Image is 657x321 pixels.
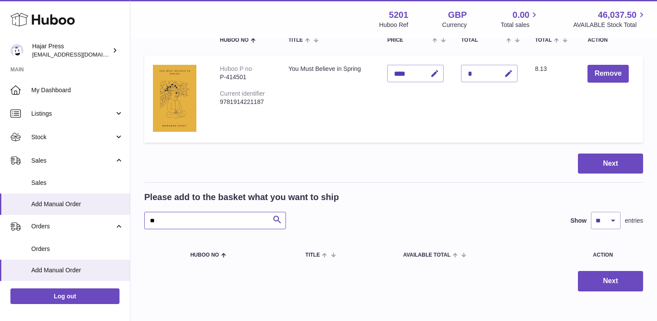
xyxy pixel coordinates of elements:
[10,288,119,304] a: Log out
[31,245,123,253] span: Orders
[220,37,249,43] span: Huboo no
[289,37,303,43] span: Title
[31,110,114,118] span: Listings
[190,252,219,258] span: Huboo no
[513,9,530,21] span: 0.00
[571,217,587,225] label: Show
[379,21,408,29] div: Huboo Ref
[535,65,547,72] span: 8.13
[31,222,114,231] span: Orders
[305,252,320,258] span: Title
[587,65,628,83] button: Remove
[598,9,637,21] span: 46,037.50
[10,44,23,57] img: editorial@hajarpress.com
[578,271,643,291] button: Next
[573,9,647,29] a: 46,037.50 AVAILABLE Stock Total
[153,65,196,132] img: You Must Believe in Spring
[448,9,467,21] strong: GBP
[403,252,451,258] span: AVAILABLE Total
[31,157,114,165] span: Sales
[587,37,634,43] div: Action
[501,21,539,29] span: Total sales
[144,191,339,203] h2: Please add to the basket what you want to ship
[31,179,123,187] span: Sales
[31,86,123,94] span: My Dashboard
[220,98,271,106] div: 9781914221187
[389,9,408,21] strong: 5201
[578,154,643,174] button: Next
[32,51,128,58] span: [EMAIL_ADDRESS][DOMAIN_NAME]
[32,42,110,59] div: Hajar Press
[31,200,123,208] span: Add Manual Order
[535,37,552,43] span: Total
[220,73,271,81] div: P-414501
[625,217,643,225] span: entries
[31,266,123,274] span: Add Manual Order
[220,90,265,97] div: Current identifier
[280,56,378,142] td: You Must Believe in Spring
[442,21,467,29] div: Currency
[501,9,539,29] a: 0.00 Total sales
[220,65,252,72] div: Huboo P no
[563,242,643,267] th: Action
[573,21,647,29] span: AVAILABLE Stock Total
[31,133,114,141] span: Stock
